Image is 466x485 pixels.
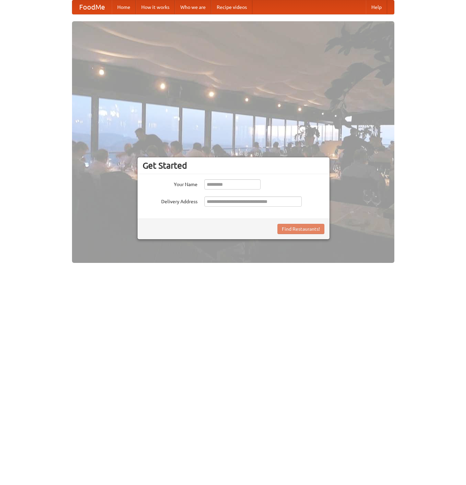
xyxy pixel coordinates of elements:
[143,196,198,205] label: Delivery Address
[277,224,324,234] button: Find Restaurants!
[72,0,112,14] a: FoodMe
[112,0,136,14] a: Home
[143,160,324,171] h3: Get Started
[211,0,252,14] a: Recipe videos
[136,0,175,14] a: How it works
[366,0,387,14] a: Help
[143,179,198,188] label: Your Name
[175,0,211,14] a: Who we are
